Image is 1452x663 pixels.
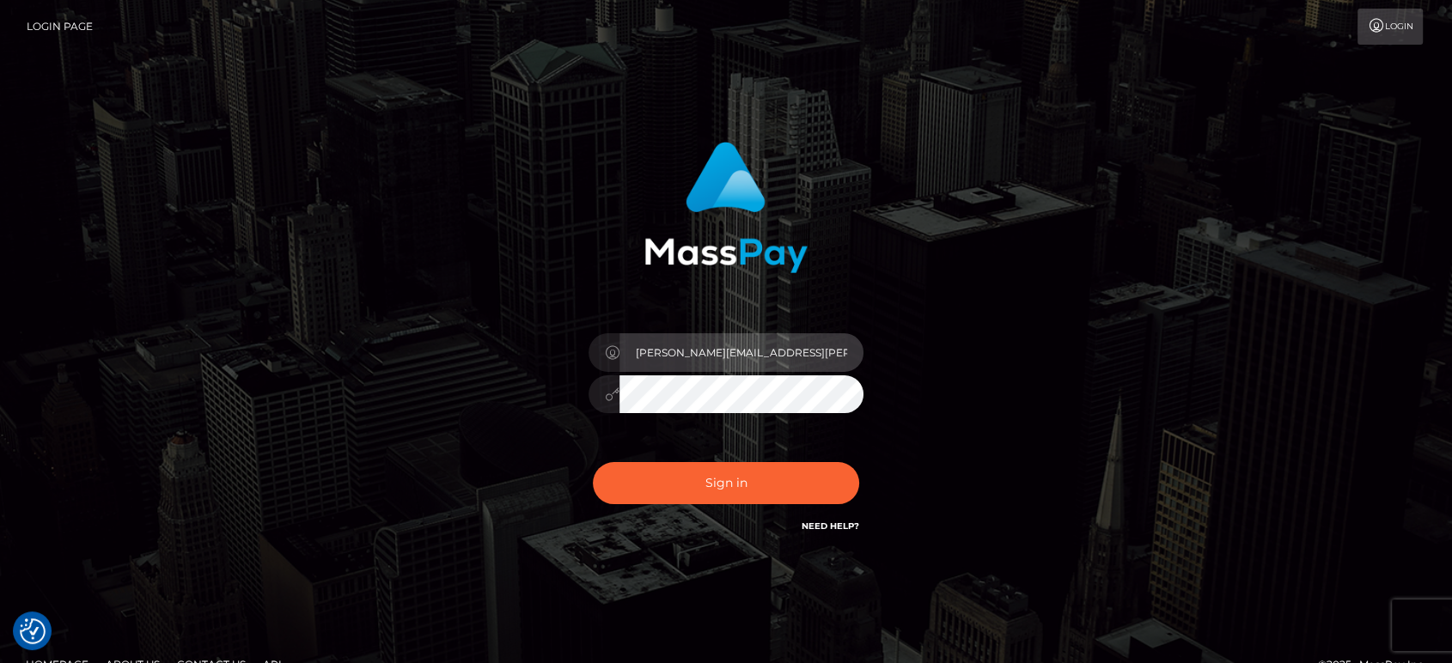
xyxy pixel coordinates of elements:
img: Revisit consent button [20,618,46,644]
a: Login Page [27,9,93,45]
button: Sign in [593,462,859,504]
a: Login [1357,9,1423,45]
input: Username... [619,333,863,372]
img: MassPay Login [644,142,808,273]
a: Need Help? [802,520,859,532]
button: Consent Preferences [20,618,46,644]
